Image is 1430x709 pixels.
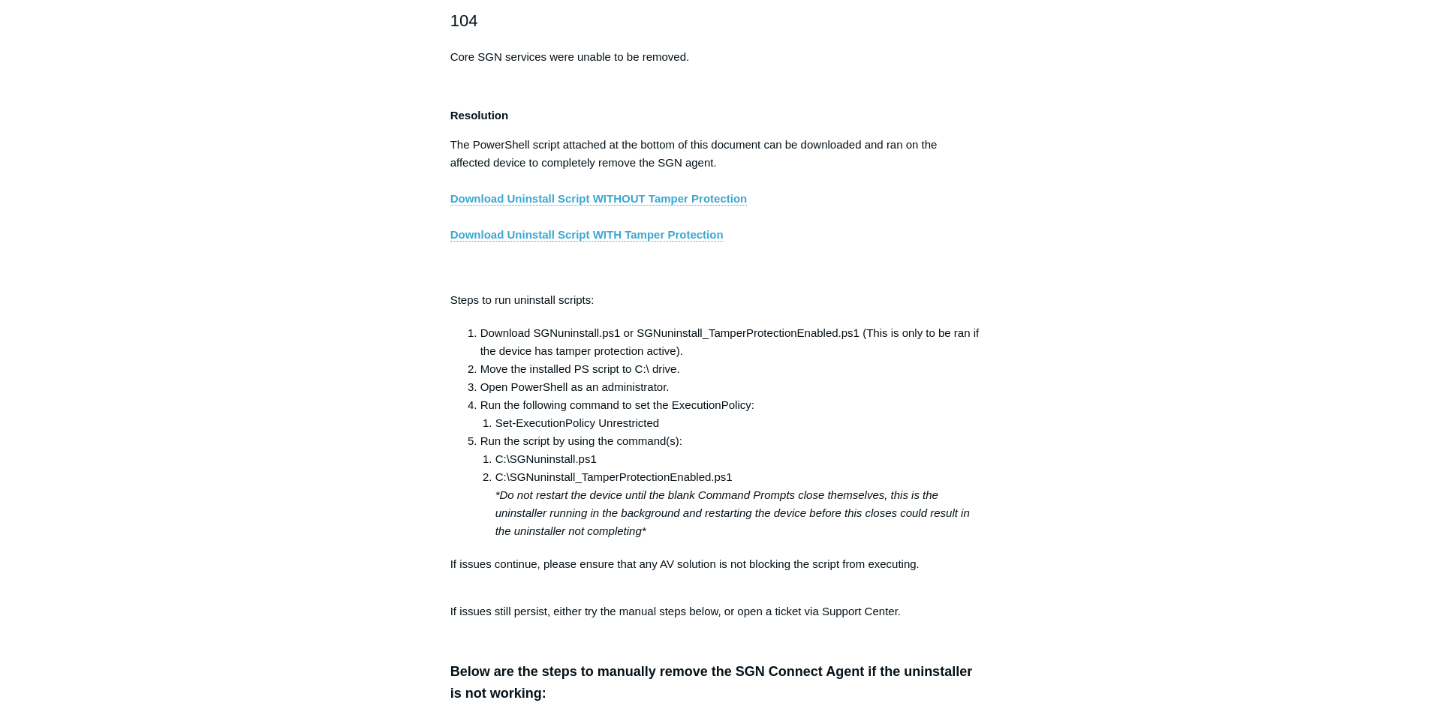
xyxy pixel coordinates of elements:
p: If issues still persist, either try the manual steps below, or open a ticket via Support Center. [450,602,980,620]
p: The PowerShell script attached at the bottom of this document can be downloaded and ran on the af... [450,136,980,280]
strong: Resolution [450,109,509,122]
li: C:\SGNuninstall_TamperProtectionEnabled.ps1 [495,468,980,540]
em: *Do not restart the device until the blank Command Prompts close themselves, this is the uninstal... [495,488,970,537]
li: Run the following command to set the ExecutionPolicy: [480,396,980,432]
p: Core SGN services were unable to be removed. [450,48,980,66]
li: Run the script by using the command(s): [480,432,980,540]
h3: Below are the steps to manually remove the SGN Connect Agent if the uninstaller is not working: [450,661,980,704]
li: C:\SGNuninstall.ps1 [495,450,980,468]
li: Set-ExecutionPolicy Unrestricted [495,414,980,432]
li: Download SGNuninstall.ps1 or SGNuninstall_TamperProtectionEnabled.ps1 (This is only to be ran if ... [480,324,980,360]
p: If issues continue, please ensure that any AV solution is not blocking the script from executing. [450,555,980,591]
h2: 104 [450,8,980,34]
p: Steps to run uninstall scripts: [450,291,980,309]
a: Download Uninstall Script WITH Tamper Protection [450,228,724,242]
a: Download Uninstall Script WITHOUT Tamper Protection [450,192,748,206]
li: Open PowerShell as an administrator. [480,378,980,396]
li: Move the installed PS script to C:\ drive. [480,360,980,378]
